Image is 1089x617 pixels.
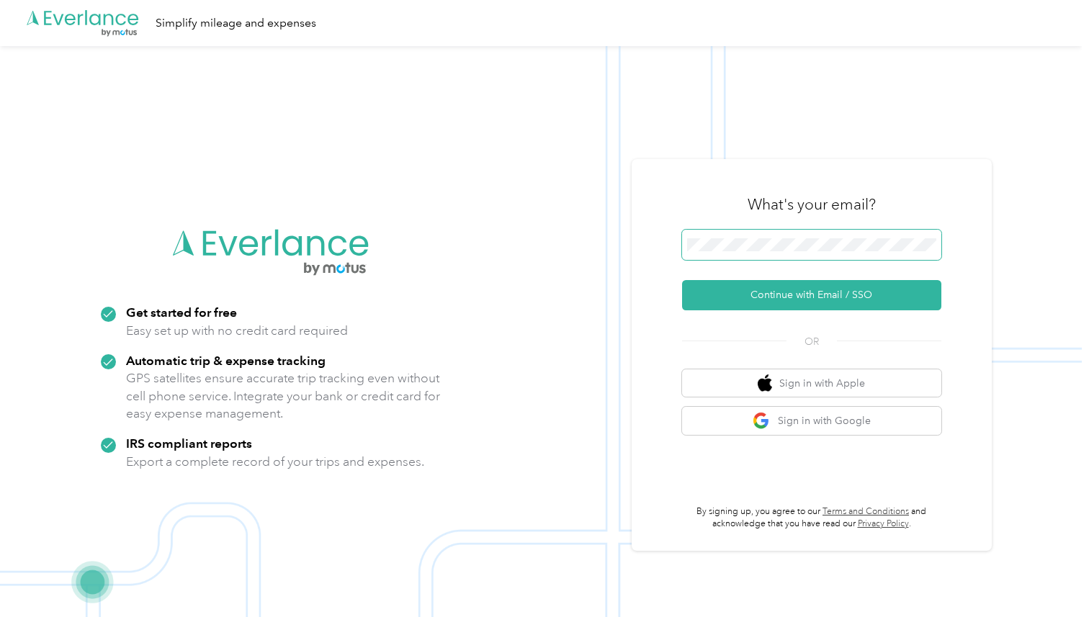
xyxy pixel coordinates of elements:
[823,506,909,517] a: Terms and Conditions
[682,280,941,310] button: Continue with Email / SSO
[126,453,424,471] p: Export a complete record of your trips and expenses.
[126,305,237,320] strong: Get started for free
[753,412,771,430] img: google logo
[156,14,316,32] div: Simplify mileage and expenses
[682,407,941,435] button: google logoSign in with Google
[682,369,941,397] button: apple logoSign in with Apple
[126,436,252,451] strong: IRS compliant reports
[126,322,348,340] p: Easy set up with no credit card required
[682,505,941,531] p: By signing up, you agree to our and acknowledge that you have read our .
[126,353,326,368] strong: Automatic trip & expense tracking
[748,194,876,215] h3: What's your email?
[786,334,837,349] span: OR
[758,374,772,392] img: apple logo
[858,518,909,529] a: Privacy Policy
[126,369,441,423] p: GPS satellites ensure accurate trip tracking even without cell phone service. Integrate your bank...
